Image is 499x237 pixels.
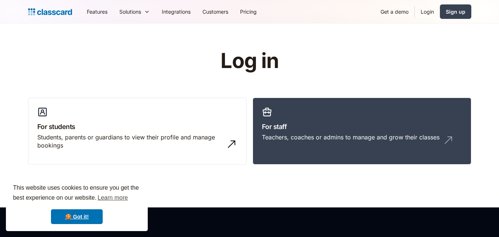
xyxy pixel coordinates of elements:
div: Solutions [113,3,156,20]
a: Pricing [234,3,263,20]
span: This website uses cookies to ensure you get the best experience on our website. [13,183,141,203]
h1: Log in [132,50,367,72]
a: For staffTeachers, coaches or admins to manage and grow their classes [253,98,471,165]
div: cookieconsent [6,176,148,231]
div: Solutions [119,8,141,16]
a: Customers [196,3,234,20]
a: Logo [28,7,72,17]
div: Students, parents or guardians to view their profile and manage bookings [37,133,223,150]
a: dismiss cookie message [51,209,103,224]
div: Teachers, coaches or admins to manage and grow their classes [262,133,440,141]
a: Login [415,3,440,20]
a: Features [81,3,113,20]
a: learn more about cookies [96,192,129,203]
a: Integrations [156,3,196,20]
a: Get a demo [375,3,414,20]
a: Sign up [440,4,471,19]
div: Sign up [446,8,465,16]
a: For studentsStudents, parents or guardians to view their profile and manage bookings [28,98,247,165]
h3: For staff [262,122,462,132]
h3: For students [37,122,237,132]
